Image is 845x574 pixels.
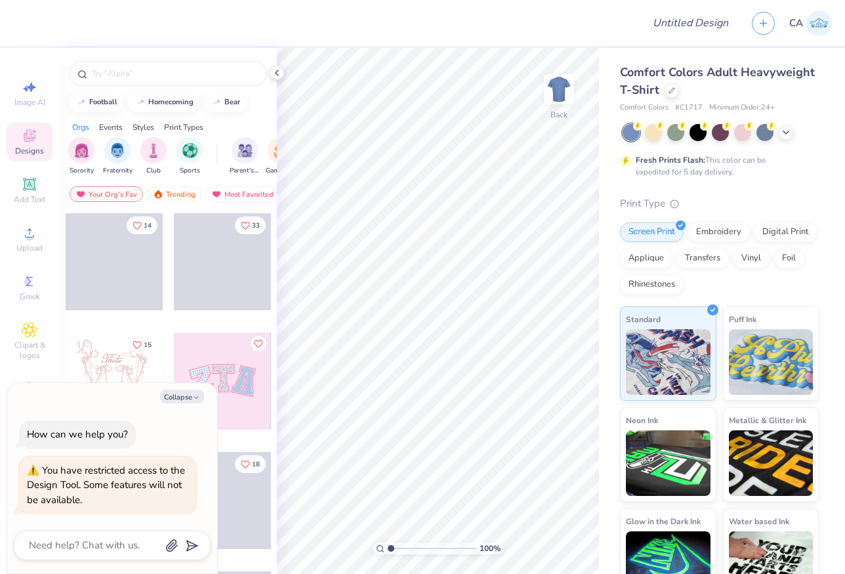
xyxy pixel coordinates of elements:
[789,10,832,36] a: CA
[754,222,817,242] div: Digital Print
[626,329,711,395] img: Standard
[74,143,89,158] img: Sorority Image
[127,336,157,354] button: Like
[70,166,94,176] span: Sorority
[266,137,296,176] div: filter for Game Day
[103,137,133,176] button: filter button
[75,190,86,199] img: most_fav.gif
[144,342,152,348] span: 15
[252,222,260,229] span: 33
[709,102,775,113] span: Minimum Order: 24 +
[676,249,729,268] div: Transfers
[20,291,40,302] span: Greek
[76,98,87,106] img: trend_line.gif
[729,329,814,395] img: Puff Ink
[205,186,279,202] div: Most Favorited
[180,166,200,176] span: Sports
[729,413,806,427] span: Metallic & Glitter Ink
[7,340,52,361] span: Clipart & logos
[230,166,260,176] span: Parent's Weekend
[729,514,789,528] span: Water based Ink
[266,137,296,176] button: filter button
[135,98,146,106] img: trend_line.gif
[110,143,125,158] img: Fraternity Image
[252,461,260,468] span: 18
[251,336,266,352] button: Like
[729,430,814,496] img: Metallic & Glitter Ink
[91,67,258,80] input: Try "Alpha"
[550,109,567,121] div: Back
[103,137,133,176] div: filter for Fraternity
[69,92,123,112] button: football
[204,92,246,112] button: bear
[620,222,684,242] div: Screen Print
[224,98,240,106] div: bear
[146,166,161,176] span: Club
[27,464,185,506] div: You have restricted access to the Design Tool. Some features will not be available.
[729,312,756,326] span: Puff Ink
[626,312,661,326] span: Standard
[237,143,253,158] img: Parent's Weekend Image
[636,154,797,178] div: This color can be expedited for 5 day delivery.
[789,16,803,31] span: CA
[70,186,143,202] div: Your Org's Fav
[14,194,45,205] span: Add Text
[153,190,163,199] img: trending.gif
[675,102,703,113] span: # C1717
[144,222,152,229] span: 14
[15,146,44,156] span: Designs
[72,121,89,133] div: Orgs
[133,121,154,133] div: Styles
[626,413,658,427] span: Neon Ink
[211,190,222,199] img: most_fav.gif
[235,455,266,473] button: Like
[480,543,501,554] span: 100 %
[182,143,197,158] img: Sports Image
[148,98,194,106] div: homecoming
[620,102,669,113] span: Comfort Colors
[636,155,705,165] strong: Fresh Prints Flash:
[99,121,123,133] div: Events
[642,10,739,36] input: Untitled Design
[620,196,819,211] div: Print Type
[688,222,750,242] div: Embroidery
[235,216,266,234] button: Like
[211,98,222,106] img: trend_line.gif
[773,249,804,268] div: Foil
[147,186,201,202] div: Trending
[16,243,43,253] span: Upload
[546,76,572,102] img: Back
[14,97,45,108] span: Image AI
[27,428,128,441] div: How can we help you?
[164,121,203,133] div: Print Types
[230,137,260,176] button: filter button
[176,137,203,176] div: filter for Sports
[140,137,167,176] div: filter for Club
[626,514,701,528] span: Glow in the Dark Ink
[620,275,684,295] div: Rhinestones
[626,430,711,496] img: Neon Ink
[68,137,94,176] div: filter for Sorority
[176,137,203,176] button: filter button
[89,98,117,106] div: football
[127,216,157,234] button: Like
[160,390,204,403] button: Collapse
[146,143,161,158] img: Club Image
[140,137,167,176] button: filter button
[733,249,770,268] div: Vinyl
[620,249,672,268] div: Applique
[806,10,832,36] img: Carla Abaro
[128,92,199,112] button: homecoming
[274,143,289,158] img: Game Day Image
[266,166,296,176] span: Game Day
[103,166,133,176] span: Fraternity
[230,137,260,176] div: filter for Parent's Weekend
[68,137,94,176] button: filter button
[620,64,815,98] span: Comfort Colors Adult Heavyweight T-Shirt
